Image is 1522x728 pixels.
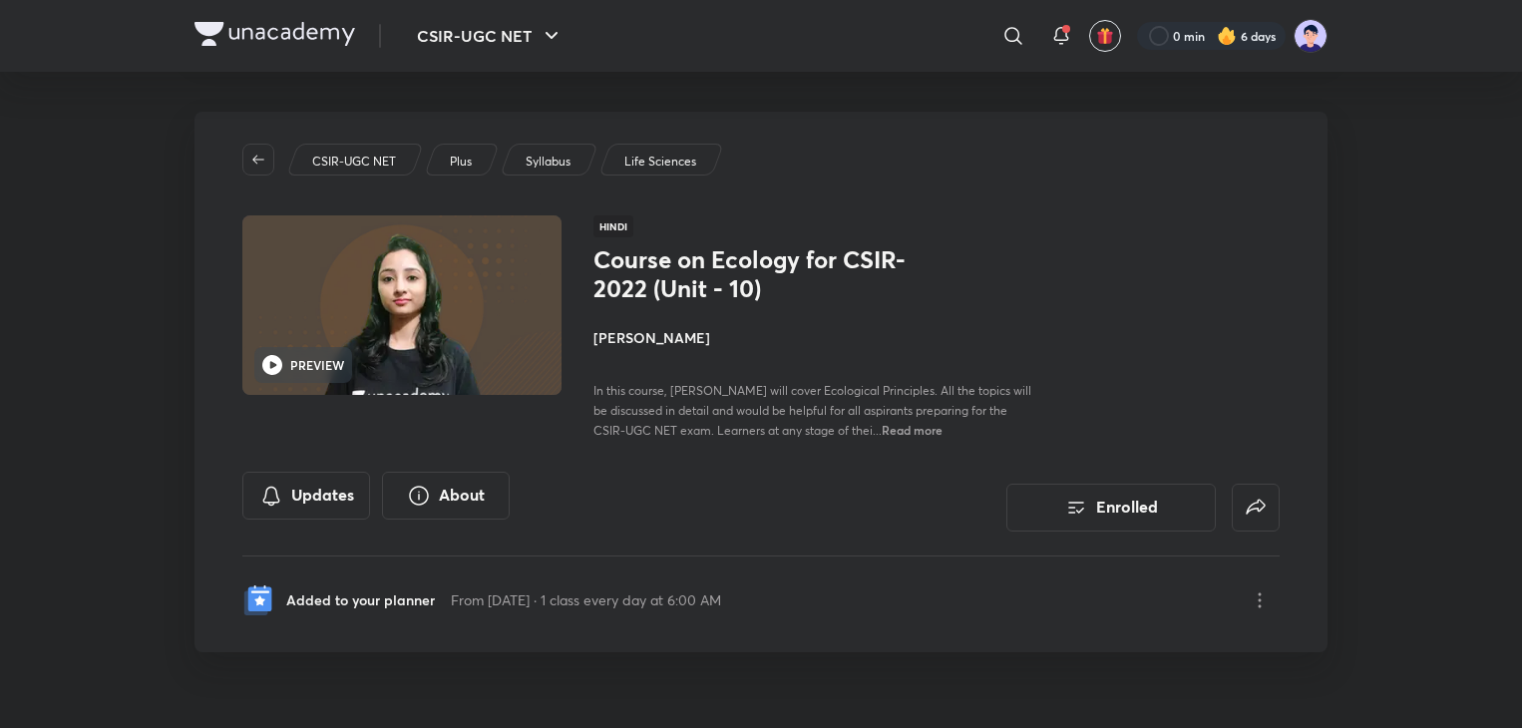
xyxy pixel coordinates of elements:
span: Read more [882,422,943,438]
a: Syllabus [523,153,574,171]
a: Company Logo [194,22,355,51]
button: CSIR-UGC NET [405,16,575,56]
h1: Course on Ecology for CSIR-2022 (Unit - 10) [593,245,920,303]
p: Added to your planner [286,589,435,610]
h6: PREVIEW [290,356,344,374]
p: From [DATE] · 1 class every day at 6:00 AM [451,589,721,610]
p: CSIR-UGC NET [312,153,396,171]
span: Hindi [593,215,633,237]
button: About [382,472,510,520]
p: Life Sciences [624,153,696,171]
img: Thumbnail [239,213,565,397]
img: streak [1217,26,1237,46]
button: Updates [242,472,370,520]
button: Enrolled [1006,484,1216,532]
button: false [1232,484,1280,532]
button: avatar [1089,20,1121,52]
p: Plus [450,153,472,171]
img: nidhi shreya [1294,19,1328,53]
a: Life Sciences [621,153,700,171]
img: Company Logo [194,22,355,46]
a: CSIR-UGC NET [309,153,400,171]
a: Plus [447,153,476,171]
img: avatar [1096,27,1114,45]
p: Syllabus [526,153,571,171]
h4: [PERSON_NAME] [593,327,1040,348]
span: In this course, [PERSON_NAME] will cover Ecological Principles. All the topics will be discussed ... [593,383,1031,438]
